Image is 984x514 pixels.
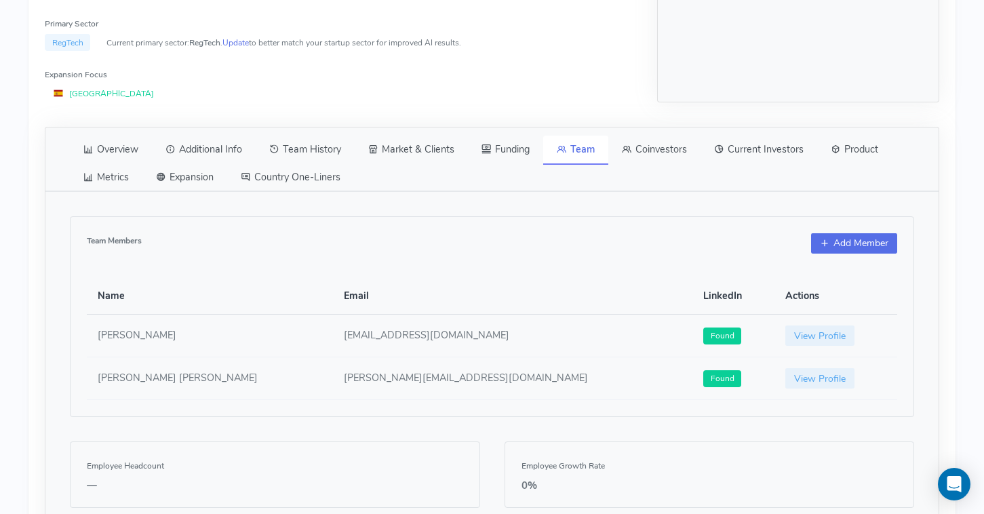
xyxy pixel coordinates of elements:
[468,136,543,164] a: Funding
[701,136,817,164] a: Current Investors
[543,136,608,165] a: Team
[938,468,970,500] div: Open Intercom Messenger
[785,368,854,389] a: View Profile
[87,480,463,492] h5: —
[87,278,333,315] th: Name
[333,278,693,315] th: Email
[142,163,227,192] a: Expansion
[106,37,461,49] small: Current primary sector: . to better match your startup sector for improved AI results.
[703,328,741,344] span: Found
[785,325,854,346] a: View Profile
[256,136,355,164] a: Team History
[355,136,468,164] a: Market & Clients
[70,163,142,192] a: Metrics
[45,18,98,30] label: Primary Sector
[692,278,774,315] th: LinkedIn
[333,315,693,357] td: [EMAIL_ADDRESS][DOMAIN_NAME]
[774,278,897,315] th: Actions
[222,37,249,48] a: Update
[152,136,256,164] a: Additional Info
[45,34,90,51] span: RegTech
[703,370,741,387] span: Found
[521,460,605,472] label: Employee Growth Rate
[45,68,107,81] label: Expansion Focus
[45,85,159,102] span: [GEOGRAPHIC_DATA]
[333,357,693,400] td: [PERSON_NAME][EMAIL_ADDRESS][DOMAIN_NAME]
[608,136,701,164] a: Coinvestors
[189,37,220,48] span: RegTech
[521,480,897,492] h5: 0%
[87,460,164,472] label: Employee Headcount
[811,233,897,254] a: Add Member
[70,136,152,164] a: Overview
[87,315,333,357] td: [PERSON_NAME]
[87,237,142,245] h6: Team Members
[87,357,333,400] td: [PERSON_NAME] [PERSON_NAME]
[227,163,354,192] a: Country One-Liners
[817,136,892,164] a: Product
